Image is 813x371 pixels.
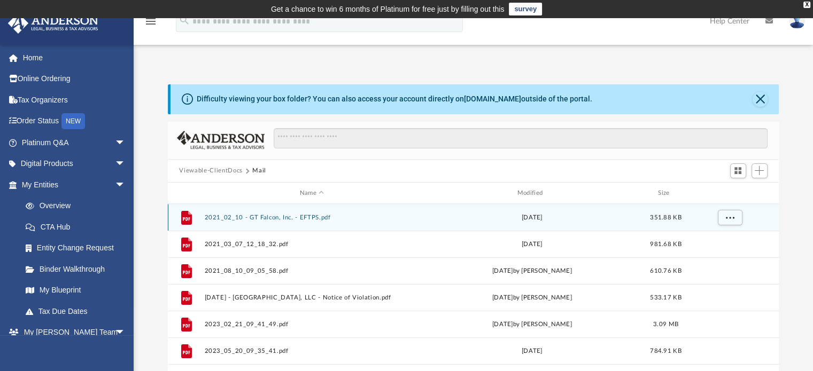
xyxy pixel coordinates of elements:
span: arrow_drop_down [115,174,136,196]
a: My Blueprint [15,280,136,301]
button: Viewable-ClientDocs [179,166,242,176]
i: menu [144,15,157,28]
button: Switch to Grid View [730,163,746,178]
div: NEW [61,113,85,129]
a: CTA Hub [15,216,142,238]
div: Difficulty viewing your box folder? You can also access your account directly on outside of the p... [197,93,592,105]
div: Get a chance to win 6 months of Platinum for free just by filling out this [271,3,505,15]
a: Home [7,47,142,68]
a: Digital Productsarrow_drop_down [7,153,142,175]
a: Tax Due Dates [15,301,142,322]
span: arrow_drop_down [115,153,136,175]
div: Size [644,188,687,198]
span: arrow_drop_down [115,132,136,154]
div: id [172,188,199,198]
button: 2021_08_10_09_05_58.pdf [204,267,420,274]
button: 2021_02_10 - GT Falcon, Inc. - EFTPS.pdf [204,214,420,221]
a: Platinum Q&Aarrow_drop_down [7,132,142,153]
div: [DATE] [424,346,640,356]
a: My [PERSON_NAME] Teamarrow_drop_down [7,322,136,343]
a: Binder Walkthrough [15,258,142,280]
a: Entity Change Request [15,238,142,259]
button: Mail [252,166,266,176]
img: Anderson Advisors Platinum Portal [5,13,102,34]
button: More options [717,210,742,226]
i: search [179,14,190,26]
div: [DATE] by [PERSON_NAME] [424,266,640,276]
input: Search files and folders [274,128,767,148]
button: Close [753,92,768,107]
a: [DOMAIN_NAME] [464,94,521,103]
a: menu [144,20,157,28]
button: 2023_02_21_09_41_49.pdf [204,321,420,328]
a: Overview [15,195,142,217]
div: close [803,2,810,8]
span: arrow_drop_down [115,322,136,344]
button: 2021_03_07_12_18_32.pdf [204,241,420,248]
button: Add [752,163,768,178]
div: [DATE] [424,213,640,223]
a: Tax Organizers [7,89,142,110]
span: 784.91 KB [650,348,681,354]
a: Online Ordering [7,68,142,90]
button: [DATE] - [GEOGRAPHIC_DATA], LLC - Notice of Violation.pdf [204,294,420,301]
span: 533.17 KB [650,295,681,301]
div: Name [204,188,419,198]
div: [DATE] by [PERSON_NAME] [424,293,640,303]
img: User Pic [789,13,805,29]
span: 981.68 KB [650,241,681,247]
a: survey [509,3,542,15]
span: 3.09 MB [653,321,678,327]
div: Modified [424,188,639,198]
a: My Entitiesarrow_drop_down [7,174,142,195]
div: [DATE] by [PERSON_NAME] [424,320,640,329]
span: 610.76 KB [650,268,681,274]
button: 2023_05_20_09_35_41.pdf [204,348,420,354]
div: id [692,188,766,198]
span: 351.88 KB [650,215,681,220]
div: [DATE] [424,240,640,249]
a: Order StatusNEW [7,110,142,132]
